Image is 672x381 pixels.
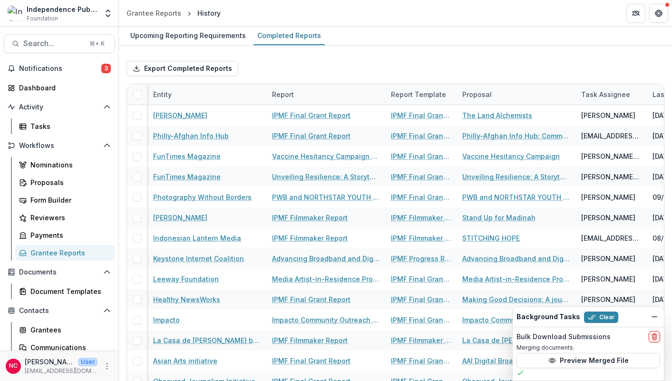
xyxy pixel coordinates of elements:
[153,335,261,345] a: La Casa de [PERSON_NAME] by [PERSON_NAME] and [PERSON_NAME]
[4,99,115,115] button: Open Activity
[30,213,107,223] div: Reviewers
[19,103,99,111] span: Activity
[581,213,635,223] div: [PERSON_NAME]
[19,142,99,150] span: Workflows
[457,84,575,105] div: Proposal
[153,131,229,141] a: Philly-Afghan Info Hub
[123,6,185,20] a: Grantee Reports
[30,248,107,258] div: Grantee Reports
[581,233,641,243] div: [EMAIL_ADDRESS][DOMAIN_NAME]
[272,131,351,141] a: IPMF Final Grant Report
[123,6,224,20] nav: breadcrumb
[391,110,451,120] a: IPMF Final Grant Report
[272,274,380,284] a: Media Artist-in-Residence Program, funds for the “Care Fund”, and administrative support - Leeway...
[391,213,451,223] a: IPMF Filmmaker Report
[4,303,115,318] button: Open Contacts
[30,230,107,240] div: Payments
[15,322,115,338] a: Grantees
[462,213,536,223] a: Stand Up for Madinah
[127,8,181,18] div: Grantee Reports
[4,138,115,153] button: Open Workflows
[272,315,380,325] a: Impacto Community Outreach 2024 - Impacto
[391,131,451,141] a: IPMF Final Grant Report
[516,313,580,321] h2: Background Tasks
[272,356,351,366] a: IPMF Final Grant Report
[30,325,107,335] div: Grantees
[391,274,451,284] a: IPMF Final Grant Report
[23,39,84,48] span: Search...
[272,335,348,345] a: IPMF Filmmaker Report
[153,110,207,120] a: [PERSON_NAME]
[78,358,97,366] p: User
[127,29,250,42] div: Upcoming Reporting Requirements
[153,254,244,264] a: Keystone Internet Coalition
[153,274,219,284] a: Leeway Foundation
[385,89,452,99] div: Report Template
[25,367,97,375] p: [EMAIL_ADDRESS][DOMAIN_NAME]
[15,118,115,134] a: Tasks
[391,315,451,325] a: IPMF Final Grant Report
[581,172,641,182] div: [PERSON_NAME] <[PERSON_NAME][EMAIL_ADDRESS][DOMAIN_NAME]>
[30,160,107,170] div: Nominations
[581,151,641,161] div: [PERSON_NAME] <[PERSON_NAME][EMAIL_ADDRESS][DOMAIN_NAME]>
[8,6,23,21] img: Independence Public Media Foundation
[30,177,107,187] div: Proposals
[15,210,115,225] a: Reviewers
[4,61,115,76] button: Notifications3
[153,172,221,182] a: FunTimes Magazine
[272,172,380,182] a: Unveiling Resilience: A Storytelling Project on Mental Health within the [DEMOGRAPHIC_DATA] Immig...
[19,83,107,93] div: Dashboard
[266,89,300,99] div: Report
[147,89,177,99] div: Entity
[153,151,221,161] a: FunTimes Magazine
[649,4,668,23] button: Get Help
[391,335,451,345] a: IPMF Filmmaker Report
[19,65,101,73] span: Notifications
[462,335,570,345] a: La Casa de [PERSON_NAME]: Pre-production
[266,84,385,105] div: Report
[457,89,497,99] div: Proposal
[516,333,611,341] h2: Bulk Download Submissions
[272,110,351,120] a: IPMF Final Grant Report
[272,192,380,202] a: PWB and NORTHSTAR YOUTH N.E.W.S. ([GEOGRAPHIC_DATA]) - Photography Without Borders
[272,233,348,243] a: IPMF Filmmaker Report
[391,356,451,366] a: IPMF Final Grant Report
[391,233,451,243] a: IPMF Filmmaker Report
[19,268,99,276] span: Documents
[272,213,348,223] a: IPMF Filmmaker Report
[27,14,58,23] span: Foundation
[391,151,451,161] a: IPMF Final Grant Report
[101,361,113,372] button: More
[462,131,570,141] a: Philly-Afghan Info Hub: Community Narratives
[462,356,555,366] a: AAI Digital Broadcast Studio
[575,89,636,99] div: Task Assignee
[462,233,520,243] a: STITCHING HOPE
[127,27,250,45] a: Upcoming Reporting Requirements
[127,61,238,76] button: Export Completed Reports
[147,84,266,105] div: Entity
[30,121,107,131] div: Tasks
[4,34,115,53] button: Search...
[15,283,115,299] a: Document Templates
[27,4,97,14] div: Independence Public Media Foundation
[9,363,18,369] div: Nuala Cabral
[462,172,570,182] a: Unveiling Resilience: A Storytelling Project on Mental Health within the [DEMOGRAPHIC_DATA] Immig...
[25,357,74,367] p: [PERSON_NAME]
[581,294,635,304] div: [PERSON_NAME]
[30,286,107,296] div: Document Templates
[272,254,380,264] a: Advancing Broadband and Digital Equity in PA - Keystone Internet Coalition
[462,254,570,264] a: Advancing Broadband and Digital Equity in [GEOGRAPHIC_DATA]
[391,192,451,202] a: IPMF Final Grant Report
[462,274,570,284] a: Media Artist-in-Residence Program, funds for the 'Care Fund', and administrative support
[272,151,380,161] a: Vaccine Hesitancy Campaign - FunTimes Magazine
[649,311,660,322] button: Dismiss
[391,172,451,182] a: IPMF Final Grant Report
[30,342,107,352] div: Communications
[462,294,570,304] a: Making Good Decisions: A journalism video project by elementary and middle school students for th...
[153,294,220,304] a: Healthy NewsWorks
[581,254,635,264] div: [PERSON_NAME]
[391,254,451,264] a: IPMF Progress Report
[15,245,115,261] a: Grantee Reports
